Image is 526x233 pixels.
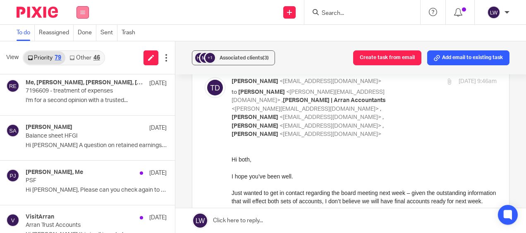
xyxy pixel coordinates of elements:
p: [DATE] 9:46am [459,77,497,86]
img: svg%3E [6,169,19,182]
div: +1 [205,53,215,63]
a: Other46 [65,51,104,64]
span: (3) [263,55,269,60]
span: , [383,114,384,120]
img: Pixie [17,7,58,18]
span: <[PERSON_NAME][EMAIL_ADDRESS][DOMAIN_NAME]> [232,106,379,112]
span: [PERSON_NAME] [238,89,285,95]
h4: [PERSON_NAME] [26,124,72,131]
p: [DATE] [149,169,167,177]
span: View [6,53,19,62]
a: Trash [122,25,139,41]
img: svg%3E [487,6,500,19]
a: [PHONE_NUMBER] [70,181,124,188]
span: <[EMAIL_ADDRESS][DOMAIN_NAME]> [280,78,381,84]
img: svg%3E [194,52,206,64]
span: , [380,106,381,112]
span: to [232,89,237,95]
img: svg%3E [205,77,225,98]
span: , [282,97,283,103]
button: +1 Associated clients(3) [192,50,275,65]
input: Search [321,10,395,17]
span: <[EMAIL_ADDRESS][DOMAIN_NAME]> [280,123,381,129]
div: 79 [55,55,61,61]
p: PSF [26,177,139,184]
img: svg%3E [199,52,211,64]
span: [PERSON_NAME] [232,131,278,137]
a: To do [17,25,35,41]
td: Telephone: [5,174,70,181]
td: Wbg Services LLP [5,165,58,174]
td: [PERSON_NAME] [5,156,56,165]
span: [PERSON_NAME] | Arran Accountants [283,97,386,103]
p: [DATE] [149,124,167,132]
h4: [PERSON_NAME], Me [26,169,83,176]
a: Reassigned [39,25,74,41]
img: svg%3E [6,124,19,137]
button: Create task from email [353,50,421,65]
a: Priority79 [24,51,65,64]
p: I'm for a second opinion with a trusted... [26,97,167,104]
td: [GEOGRAPHIC_DATA]: [5,181,70,189]
p: Arran Trust Accounts [26,222,139,229]
span: [PERSON_NAME] [232,123,278,129]
p: [DATE] [149,79,167,88]
span: <[EMAIL_ADDRESS][DOMAIN_NAME]> [280,131,381,137]
span: [PERSON_NAME] [232,114,278,120]
span: [PERSON_NAME] [232,78,278,84]
span: <[EMAIL_ADDRESS][DOMAIN_NAME]> [280,114,381,120]
p: 7196609 - treatment of expenses [26,88,139,95]
p: Hi [PERSON_NAME], Please can you check again to see... [26,187,167,194]
span: Associated clients [220,55,269,60]
div: 46 [93,55,100,61]
img: svg%3E [6,214,19,227]
span: <[PERSON_NAME][EMAIL_ADDRESS][DOMAIN_NAME]> [232,89,385,104]
p: Hi [PERSON_NAME] A question on retained earnings on... [26,142,167,149]
h4: Me, [PERSON_NAME], [PERSON_NAME], [PERSON_NAME] [26,79,145,86]
a: Sent [100,25,117,41]
p: [DATE] [149,214,167,222]
button: Add email to existing task [427,50,509,65]
p: Balance sheet HFGI [26,133,139,140]
a: Done [78,25,96,41]
h4: VisitArran [26,214,54,221]
a: [PHONE_NUMBER] [70,174,124,181]
span: , [383,123,384,129]
img: Wylie & BIsset LLP [134,155,216,190]
img: svg%3E [6,79,19,93]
